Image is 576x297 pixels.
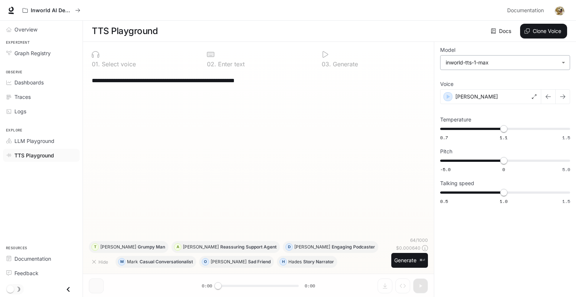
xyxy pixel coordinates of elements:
p: Grumpy Man [138,245,165,249]
span: Feedback [14,269,38,277]
a: Documentation [504,3,549,18]
p: Hades [288,260,302,264]
p: Engaging Podcaster [332,245,375,249]
a: TTS Playground [3,149,80,162]
p: ⌘⏎ [419,258,425,263]
span: 0.7 [440,134,448,141]
p: [PERSON_NAME] [455,93,498,100]
span: -5.0 [440,166,451,173]
p: Generate [331,61,358,67]
p: [PERSON_NAME] [294,245,330,249]
button: A[PERSON_NAME]Reassuring Support Agent [171,241,280,253]
p: 0 2 . [207,61,216,67]
a: Overview [3,23,80,36]
span: Graph Registry [14,49,51,57]
p: Sad Friend [248,260,271,264]
p: 0 3 . [322,61,331,67]
p: Mark [127,260,138,264]
p: Pitch [440,149,452,154]
button: D[PERSON_NAME]Engaging Podcaster [283,241,378,253]
a: Logs [3,105,80,118]
a: Feedback [3,267,80,280]
p: 0 1 . [92,61,100,67]
span: 1.1 [500,134,508,141]
a: Docs [489,24,514,39]
button: All workspaces [19,3,84,18]
span: TTS Playground [14,151,54,159]
span: 5.0 [562,166,570,173]
span: Dark mode toggle [7,285,14,293]
img: User avatar [555,5,565,16]
button: User avatar [552,3,567,18]
span: LLM Playground [14,137,54,145]
a: Graph Registry [3,47,80,60]
button: HHadesStory Narrator [277,256,337,268]
span: 0.5 [440,198,448,204]
div: T [92,241,98,253]
button: Close drawer [60,282,77,297]
span: Overview [14,26,37,33]
span: Traces [14,93,31,101]
p: Model [440,47,455,53]
span: 1.5 [562,134,570,141]
span: 1.0 [500,198,508,204]
button: MMarkCasual Conversationalist [115,256,196,268]
a: Documentation [3,252,80,265]
p: [PERSON_NAME] [183,245,219,249]
div: M [118,256,125,268]
p: Enter text [216,61,245,67]
span: Documentation [14,255,51,263]
div: inworld-tts-1-max [441,56,570,70]
p: $ 0.000640 [396,245,421,251]
button: Generate⌘⏎ [391,253,428,268]
p: [PERSON_NAME] [100,245,136,249]
a: Dashboards [3,76,80,89]
p: 64 / 1000 [410,237,428,243]
a: Traces [3,90,80,103]
p: Select voice [100,61,136,67]
p: Story Narrator [303,260,334,264]
div: A [174,241,181,253]
span: 1.5 [562,198,570,204]
button: T[PERSON_NAME]Grumpy Man [89,241,168,253]
div: O [202,256,209,268]
div: H [280,256,287,268]
p: Casual Conversationalist [140,260,193,264]
p: Inworld AI Demos [31,7,72,14]
p: Reassuring Support Agent [220,245,277,249]
span: 0 [502,166,505,173]
div: D [286,241,292,253]
h1: TTS Playground [92,24,158,39]
button: Hide [89,256,113,268]
span: Logs [14,107,26,115]
p: [PERSON_NAME] [211,260,247,264]
span: Documentation [507,6,544,15]
p: Voice [440,81,453,87]
span: Dashboards [14,79,44,86]
button: O[PERSON_NAME]Sad Friend [199,256,274,268]
a: LLM Playground [3,134,80,147]
div: inworld-tts-1-max [446,59,558,66]
p: Talking speed [440,181,474,186]
p: Temperature [440,117,471,122]
button: Clone Voice [520,24,567,39]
